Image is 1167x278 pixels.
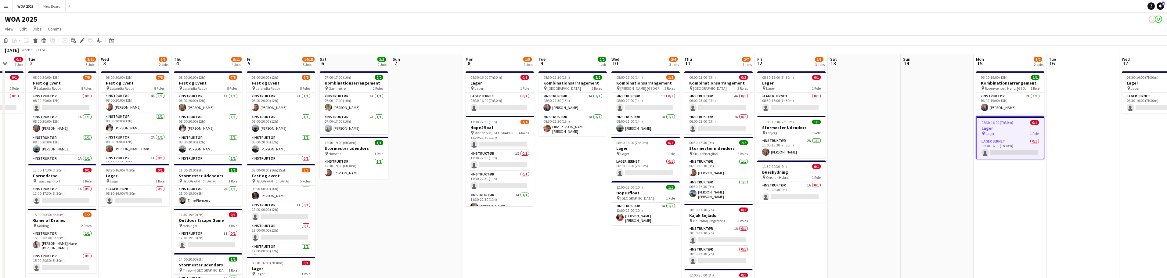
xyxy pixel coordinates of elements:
[33,26,42,32] span: Jobs
[30,25,44,33] a: Jobs
[13,0,38,12] button: WOA 2025
[5,15,38,24] h1: WOA 2025
[45,25,64,33] a: Comms
[1149,16,1156,23] app-user-avatar: Drift Drift
[1162,2,1165,5] span: 6
[5,26,13,32] span: View
[1155,16,1162,23] app-user-avatar: René Sandager
[17,25,29,33] a: Edit
[38,0,66,12] button: New Board
[20,48,35,52] span: Week 36
[38,48,46,52] div: CEST
[2,25,16,33] a: View
[1157,2,1164,10] a: 6
[5,47,19,53] div: [DATE]
[20,26,27,32] span: Edit
[48,26,62,32] span: Comms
